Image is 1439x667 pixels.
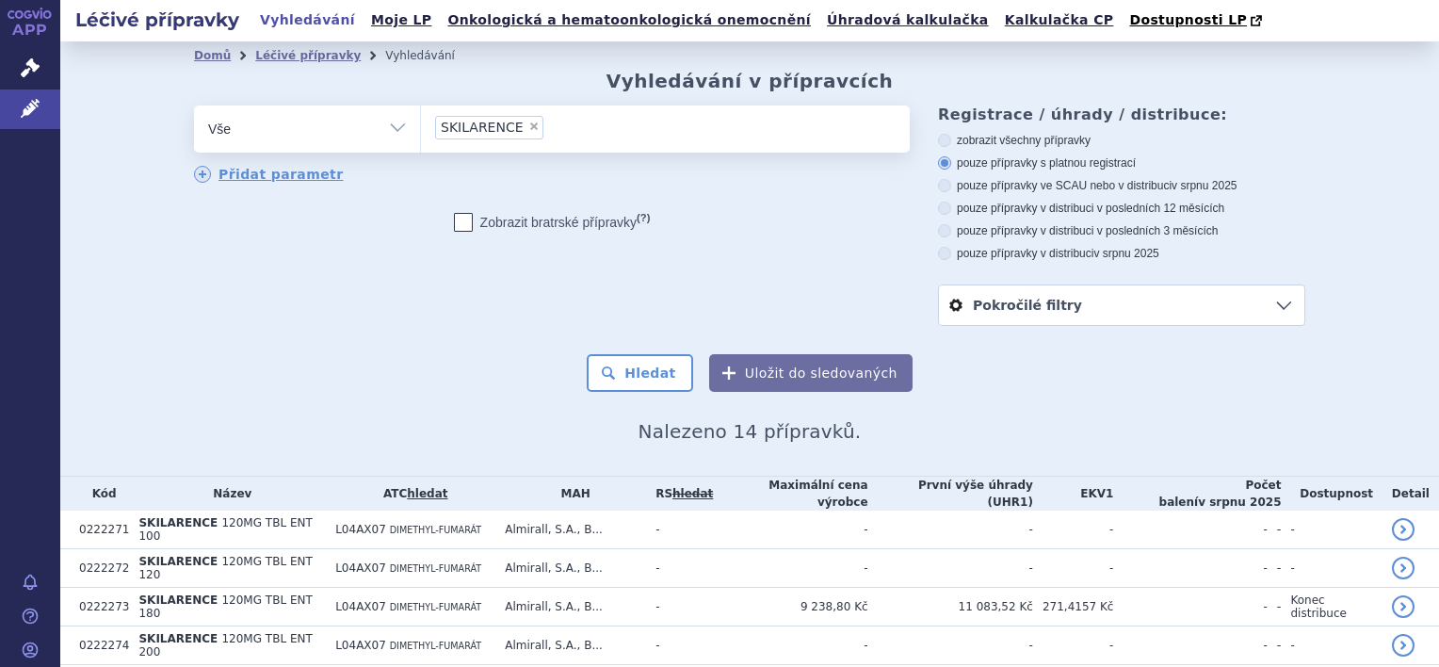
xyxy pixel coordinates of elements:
td: 11 083,52 Kč [868,588,1033,626]
button: Hledat [587,354,693,392]
th: MAH [495,477,646,511]
label: pouze přípravky v distribuci v posledních 12 měsících [938,201,1305,216]
th: ATC [326,477,495,511]
td: 0222273 [70,588,129,626]
label: pouze přípravky v distribuci v posledních 3 měsících [938,223,1305,238]
th: Kód [70,477,129,511]
th: Maximální cena výrobce [713,477,867,511]
span: × [528,121,540,132]
span: Nalezeno 14 přípravků. [639,420,862,443]
label: zobrazit všechny přípravky [938,133,1305,148]
span: L04AX07 [335,639,386,652]
th: EKV1 [1033,477,1114,511]
td: - [868,549,1033,588]
span: 120MG TBL ENT 120 [138,555,312,581]
span: 120MG TBL ENT 200 [138,632,312,659]
td: - [1113,511,1267,549]
button: Uložit do sledovaných [709,354,913,392]
span: SKILARENCE [441,121,524,134]
td: - [1281,549,1382,588]
a: Onkologická a hematoonkologická onemocnění [442,8,817,33]
td: 9 238,80 Kč [713,588,867,626]
td: - [1268,588,1282,626]
td: - [646,549,713,588]
a: Přidat parametr [194,166,344,183]
span: v srpnu 2025 [1093,247,1158,260]
td: Almirall, S.A., B... [495,588,646,626]
td: - [1268,626,1282,665]
span: 120MG TBL ENT 100 [138,516,312,543]
a: Kalkulačka CP [999,8,1120,33]
td: 0222271 [70,511,129,549]
h3: Registrace / úhrady / distribuce: [938,106,1305,123]
a: detail [1392,518,1415,541]
h2: Vyhledávání v přípravcích [606,70,894,92]
a: Domů [194,49,231,62]
li: Vyhledávání [385,41,479,70]
span: DIMETHYL-FUMARÁT [390,602,481,612]
a: Pokročilé filtry [939,285,1304,325]
del: hledat [672,487,713,500]
th: Název [129,477,326,511]
td: - [646,511,713,549]
td: Konec distribuce [1281,588,1382,626]
span: DIMETHYL-FUMARÁT [390,563,481,574]
td: - [713,511,867,549]
span: SKILARENCE [138,594,218,607]
label: pouze přípravky s platnou registrací [938,155,1305,171]
span: SKILARENCE [138,632,218,645]
td: - [1113,588,1267,626]
a: Léčivé přípravky [255,49,361,62]
span: SKILARENCE [138,555,218,568]
td: - [1033,549,1114,588]
span: L04AX07 [335,600,386,613]
td: Almirall, S.A., B... [495,511,646,549]
td: - [1033,511,1114,549]
th: RS [646,477,713,511]
a: detail [1392,557,1415,579]
td: - [713,549,867,588]
td: 0222272 [70,549,129,588]
td: Almirall, S.A., B... [495,626,646,665]
label: pouze přípravky ve SCAU nebo v distribuci [938,178,1305,193]
abbr: (?) [637,212,650,224]
td: - [1281,511,1382,549]
span: 120MG TBL ENT 180 [138,594,312,620]
td: - [1113,626,1267,665]
a: hledat [407,487,447,500]
a: detail [1392,595,1415,618]
th: První výše úhrady (UHR1) [868,477,1033,511]
td: - [713,626,867,665]
span: v srpnu 2025 [1198,496,1281,509]
a: detail [1392,634,1415,657]
td: - [1268,549,1282,588]
a: Vyhledávání [254,8,361,33]
td: - [868,511,1033,549]
td: - [1113,549,1267,588]
a: Úhradová kalkulačka [821,8,994,33]
td: - [1281,626,1382,665]
th: Dostupnost [1281,477,1382,511]
a: Dostupnosti LP [1124,8,1271,34]
input: SKILARENCE [549,115,559,138]
span: DIMETHYL-FUMARÁT [390,641,481,651]
span: Dostupnosti LP [1129,12,1247,27]
td: - [1033,626,1114,665]
span: SKILARENCE [138,516,218,529]
td: - [646,626,713,665]
td: - [646,588,713,626]
h2: Léčivé přípravky [60,7,254,33]
td: 271,4157 Kč [1033,588,1114,626]
td: Almirall, S.A., B... [495,549,646,588]
td: 0222274 [70,626,129,665]
td: - [1268,511,1282,549]
label: Zobrazit bratrské přípravky [454,213,651,232]
span: v srpnu 2025 [1172,179,1237,192]
span: L04AX07 [335,561,386,575]
a: Moje LP [365,8,437,33]
span: DIMETHYL-FUMARÁT [390,525,481,535]
th: Počet balení [1113,477,1281,511]
td: - [868,626,1033,665]
span: L04AX07 [335,523,386,536]
label: pouze přípravky v distribuci [938,246,1305,261]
